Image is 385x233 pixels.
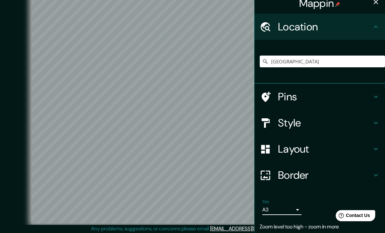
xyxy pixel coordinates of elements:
[278,169,372,182] h4: Border
[327,208,378,226] iframe: Help widget launcher
[254,162,385,188] div: Border
[210,225,291,232] a: [EMAIL_ADDRESS][DOMAIN_NAME]
[91,225,292,233] p: Any problems, suggestions, or concerns please email .
[254,84,385,110] div: Pins
[254,110,385,136] div: Style
[278,20,372,33] h4: Location
[260,223,380,231] p: Zoom level too high - zoom in more
[335,2,340,7] img: pin-icon.png
[278,142,372,156] h4: Layout
[278,116,372,129] h4: Style
[254,136,385,162] div: Layout
[262,205,301,215] div: A3
[278,90,372,103] h4: Pins
[262,199,269,205] label: Size
[260,56,385,67] input: Pick your city or area
[254,14,385,40] div: Location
